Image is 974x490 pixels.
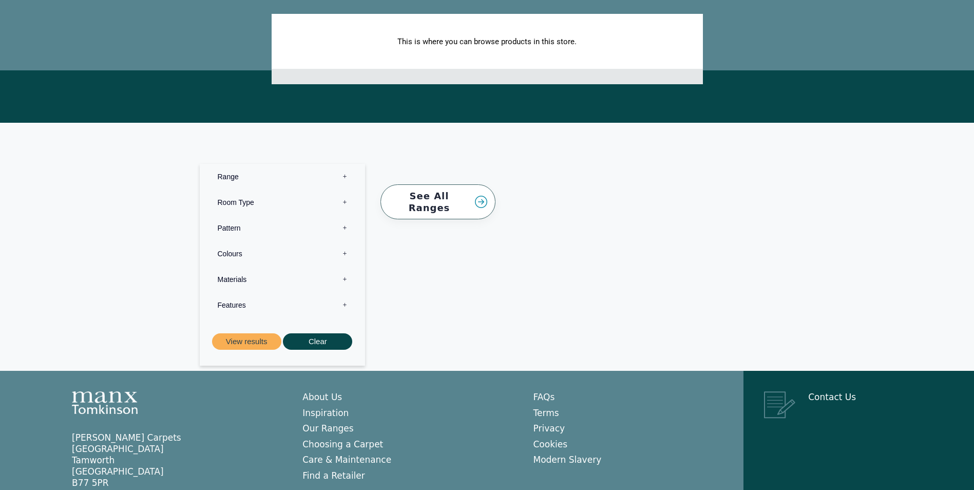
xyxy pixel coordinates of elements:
p: [PERSON_NAME] Carpets [GEOGRAPHIC_DATA] Tamworth [GEOGRAPHIC_DATA] B77 5PR [72,432,282,488]
label: Pattern [207,215,357,241]
a: Our Ranges [302,423,353,434]
a: Cookies [533,439,568,449]
a: Care & Maintenance [302,455,391,465]
a: Contact Us [808,392,856,402]
p: This is where you can browse products in this store. [310,37,664,47]
a: Inspiration [302,408,349,418]
img: Manx Tomkinson Logo [72,391,138,414]
a: Choosing a Carpet [302,439,383,449]
a: See All Ranges [380,184,495,220]
a: Privacy [533,423,565,434]
label: Range [207,164,357,190]
label: Colours [207,241,357,267]
button: Clear [283,333,352,350]
label: Features [207,292,357,318]
a: Find a Retailer [302,470,365,481]
a: About Us [302,392,342,402]
a: Terms [533,408,559,418]
button: View results [212,333,281,350]
label: Materials [207,267,357,292]
a: Modern Slavery [533,455,602,465]
label: Room Type [207,190,357,215]
a: FAQs [533,392,555,402]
